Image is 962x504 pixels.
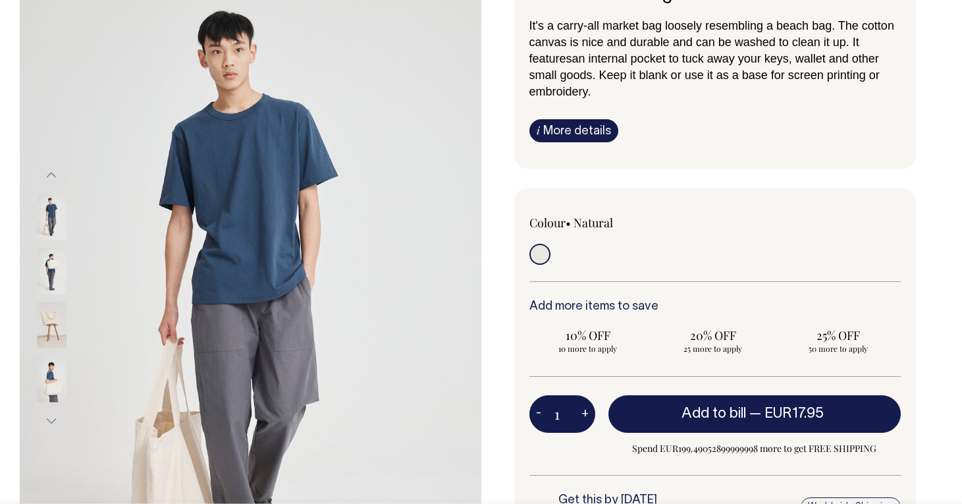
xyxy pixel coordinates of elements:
[529,19,894,49] span: It's a carry-all market bag loosely resembling a beach bag. The cotton canvas is nice and durable...
[529,401,548,428] button: -
[529,323,647,358] input: 10% OFF 10 more to apply
[681,407,746,420] span: Add to bill
[655,323,772,358] input: 20% OFF 25 more to apply
[608,395,901,432] button: Add to bill —EUR17.95
[764,407,824,420] span: EUR17.95
[37,302,67,348] img: natural
[536,343,640,354] span: 10 more to apply
[661,343,765,354] span: 25 more to apply
[529,36,859,65] span: t features
[575,401,595,428] button: +
[529,215,678,231] div: Colour
[37,356,67,402] img: natural
[749,407,827,420] span: —
[529,119,618,142] a: iMore details
[661,327,765,343] span: 20% OFF
[529,52,880,98] span: an internal pocket to tuck away your keys, wallet and other small goods. Keep it blank or use it ...
[41,406,61,435] button: Next
[37,194,67,240] img: natural
[608,441,901,457] span: Spend EUR199.49052899999998 more to get FREE SHIPPING
[536,327,640,343] span: 10% OFF
[566,215,571,231] span: •
[537,123,540,137] span: i
[574,215,613,231] label: Natural
[41,161,61,190] button: Previous
[786,327,890,343] span: 25% OFF
[529,300,901,314] h6: Add more items to save
[37,248,67,294] img: natural
[780,323,897,358] input: 25% OFF 50 more to apply
[786,343,890,354] span: 50 more to apply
